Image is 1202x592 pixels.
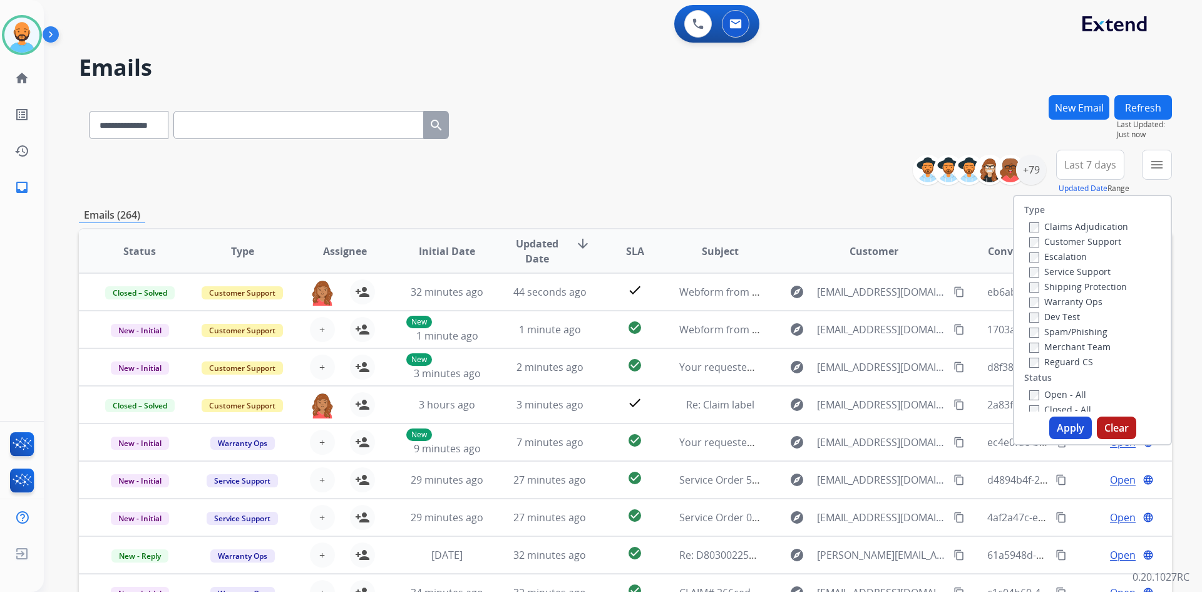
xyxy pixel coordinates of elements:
label: Spam/Phishing [1029,326,1107,338]
span: 61a5948d-656d-449f-be9a-d16bc230b733 [987,548,1181,562]
span: [EMAIL_ADDRESS][DOMAIN_NAME] [817,472,946,487]
span: 32 minutes ago [513,548,586,562]
span: [EMAIL_ADDRESS][DOMAIN_NAME] [817,510,946,525]
mat-icon: explore [789,472,804,487]
span: Service Order 5acfa744-46cb-47c2-9698-33f49a015dc1 with Velofix was Rescheduled [679,473,1073,487]
label: Open - All [1029,388,1086,400]
mat-icon: language [1143,549,1154,561]
mat-icon: check [627,283,642,298]
label: Dev Test [1029,311,1080,323]
button: + [310,543,335,568]
button: + [310,430,335,455]
span: 3 minutes ago [516,398,583,412]
div: +79 [1016,155,1046,185]
span: Re: D80300225142005230 [679,548,799,562]
mat-icon: content_copy [1056,512,1067,523]
span: New - Reply [111,549,168,563]
span: Type [231,244,254,259]
span: New - Initial [111,361,169,375]
span: New - Initial [111,324,169,337]
span: Customer [850,244,898,259]
span: d8f38393-10f2-47de-981d-3c2321315c2b [987,360,1176,374]
button: + [310,505,335,530]
label: Escalation [1029,251,1087,262]
input: Merchant Team [1029,343,1039,353]
p: 0.20.1027RC [1133,569,1189,584]
img: avatar [4,18,39,53]
span: Range [1059,183,1129,194]
p: New [406,428,432,441]
span: Webform from [EMAIL_ADDRESS][DOMAIN_NAME] on [DATE] [679,323,963,336]
span: ec4e0fde-b3a3-4a78-bbc7-0407a179ec46 [987,435,1178,449]
mat-icon: person_add [355,360,370,375]
mat-icon: content_copy [953,437,965,448]
span: Customer Support [202,324,283,337]
span: 27 minutes ago [513,511,586,524]
button: Refresh [1114,95,1172,120]
span: 29 minutes ago [411,511,483,524]
mat-icon: check_circle [627,546,642,561]
button: Clear [1097,417,1136,439]
mat-icon: explore [789,548,804,563]
mat-icon: person_add [355,510,370,525]
p: New [406,353,432,366]
span: + [319,360,325,375]
input: Escalation [1029,252,1039,262]
span: + [319,472,325,487]
input: Open - All [1029,390,1039,400]
mat-icon: language [1143,474,1154,486]
mat-icon: person_add [355,322,370,337]
mat-icon: home [14,71,29,86]
mat-icon: person_add [355,435,370,450]
span: eb6ab1ac-9aee-4b4b-b85b-980602b5641b [987,285,1184,299]
mat-icon: content_copy [1056,474,1067,486]
span: Open [1110,510,1136,525]
label: Customer Support [1029,236,1121,247]
mat-icon: menu [1149,157,1164,172]
span: Warranty Ops [210,549,275,563]
h2: Emails [79,55,1172,80]
span: 32 minutes ago [411,285,483,299]
span: d4894b4f-21b7-4918-bffa-40e099683abb [987,473,1177,487]
span: 3 hours ago [419,398,475,412]
p: New [406,316,432,328]
span: 1703a0a3-4ab4-4477-9de8-f5335d8570fa [987,323,1177,336]
mat-icon: person_add [355,548,370,563]
mat-icon: content_copy [953,474,965,486]
label: Shipping Protection [1029,281,1127,293]
input: Spam/Phishing [1029,328,1039,338]
span: 2a83f0c5-1a55-40e2-9872-5f86f140276d [987,398,1173,412]
mat-icon: inbox [14,180,29,195]
mat-icon: content_copy [953,361,965,373]
span: New - Initial [111,474,169,487]
span: Status [123,244,156,259]
span: Your requested Mattress Firm receipt [679,360,857,374]
mat-icon: check_circle [627,358,642,373]
span: Warranty Ops [210,437,275,450]
span: Initial Date [419,244,475,259]
mat-icon: explore [789,510,804,525]
mat-icon: check_circle [627,470,642,486]
span: Your requested Mattress Firm receipt [679,435,857,449]
label: Reguard CS [1029,356,1093,368]
input: Shipping Protection [1029,283,1039,293]
mat-icon: list_alt [14,107,29,122]
span: 4af2a47c-e61b-4aa0-b380-18bb9c525fb8 [987,511,1177,524]
label: Service Support [1029,266,1111,278]
span: 9 minutes ago [414,442,481,455]
span: [EMAIL_ADDRESS][DOMAIN_NAME] [817,284,946,299]
mat-icon: check [627,395,642,410]
span: Webform from [EMAIL_ADDRESS][DOMAIN_NAME] on [DATE] [679,285,963,299]
button: Last 7 days [1056,150,1124,180]
span: New - Initial [111,437,169,450]
span: Last 7 days [1064,162,1116,167]
mat-icon: content_copy [1056,549,1067,561]
span: 3 minutes ago [414,366,481,380]
button: Updated Date [1059,184,1107,194]
span: New - Initial [111,512,169,525]
span: 1 minute ago [416,329,478,343]
span: 7 minutes ago [516,435,583,449]
label: Claims Adjudication [1029,221,1128,232]
img: agent-avatar [310,279,335,306]
span: Closed – Solved [105,286,175,299]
